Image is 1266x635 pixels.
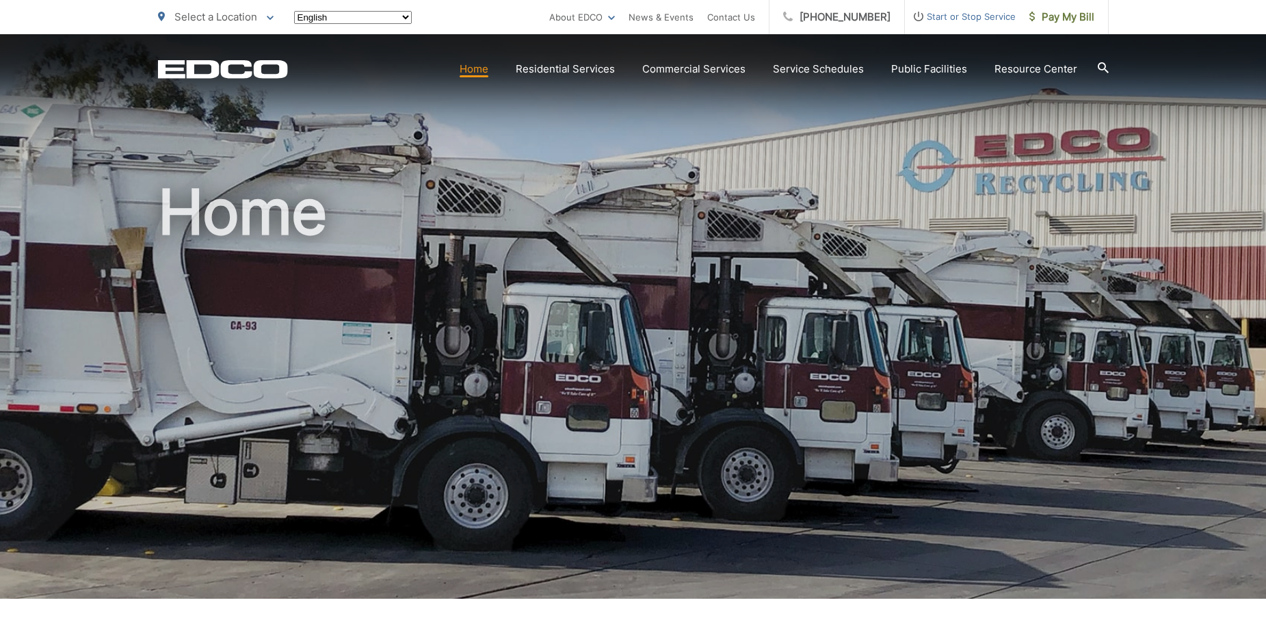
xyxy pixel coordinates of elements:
[1029,9,1094,25] span: Pay My Bill
[773,61,864,77] a: Service Schedules
[158,60,288,79] a: EDCD logo. Return to the homepage.
[891,61,967,77] a: Public Facilities
[158,178,1109,611] h1: Home
[707,9,755,25] a: Contact Us
[460,61,488,77] a: Home
[642,61,746,77] a: Commercial Services
[294,11,412,24] select: Select a language
[174,10,257,23] span: Select a Location
[516,61,615,77] a: Residential Services
[994,61,1077,77] a: Resource Center
[549,9,615,25] a: About EDCO
[629,9,694,25] a: News & Events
